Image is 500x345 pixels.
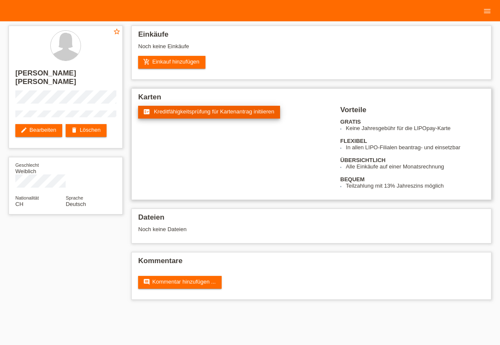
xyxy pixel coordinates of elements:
span: Deutsch [66,201,86,207]
li: Alle Einkäufe auf einer Monatsrechnung [346,163,485,170]
div: Weiblich [15,162,66,174]
a: deleteLöschen [66,124,107,137]
span: Nationalität [15,195,39,200]
div: Noch keine Dateien [138,226,387,232]
span: Kreditfähigkeitsprüfung für Kartenantrag initiieren [154,108,275,115]
i: comment [143,278,150,285]
a: editBearbeiten [15,124,62,137]
b: ÜBERSICHTLICH [340,157,385,163]
h2: Dateien [138,213,485,226]
h2: Einkäufe [138,30,485,43]
b: FLEXIBEL [340,138,367,144]
li: In allen LIPO-Filialen beantrag- und einsetzbar [346,144,485,151]
h2: [PERSON_NAME] [PERSON_NAME] [15,69,116,90]
a: fact_check Kreditfähigkeitsprüfung für Kartenantrag initiieren [138,106,280,119]
a: add_shopping_cartEinkauf hinzufügen [138,56,205,69]
i: delete [71,127,78,133]
i: edit [20,127,27,133]
a: commentKommentar hinzufügen ... [138,276,222,289]
i: add_shopping_cart [143,58,150,65]
b: BEQUEM [340,176,364,183]
a: menu [479,8,496,13]
b: GRATIS [340,119,361,125]
i: menu [483,7,491,15]
h2: Karten [138,93,485,106]
span: Geschlecht [15,162,39,168]
span: Sprache [66,195,83,200]
li: Teilzahlung mit 13% Jahreszins möglich [346,183,485,189]
li: Keine Jahresgebühr für die LIPOpay-Karte [346,125,485,131]
span: Schweiz [15,201,23,207]
h2: Vorteile [340,106,485,119]
i: fact_check [143,108,150,115]
div: Noch keine Einkäufe [138,43,485,56]
h2: Kommentare [138,257,485,270]
i: star_border [113,28,121,35]
a: star_border [113,28,121,37]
